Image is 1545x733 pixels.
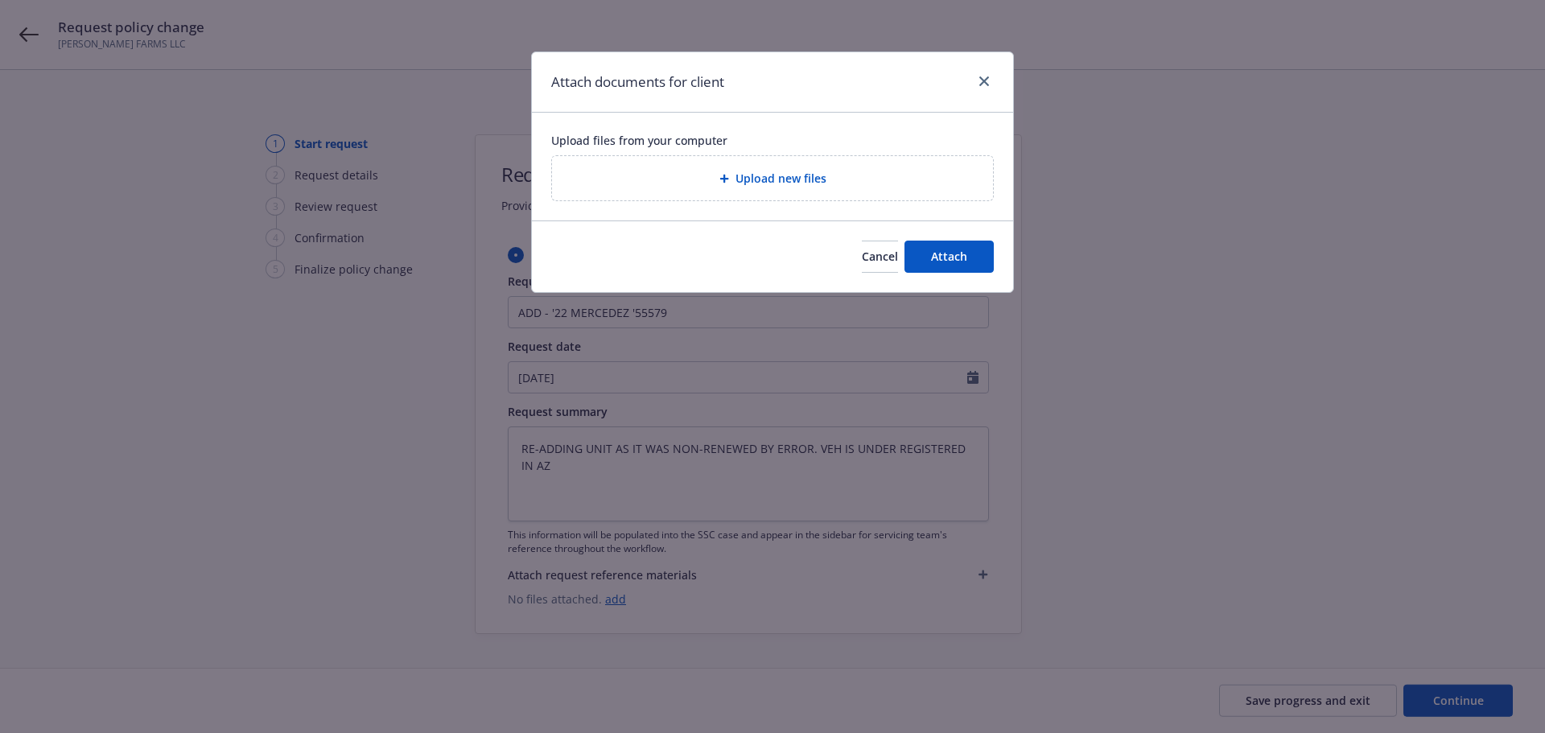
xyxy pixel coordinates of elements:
[931,249,967,264] span: Attach
[735,170,826,187] span: Upload new files
[551,72,724,93] h1: Attach documents for client
[551,155,994,201] div: Upload new files
[904,241,994,273] button: Attach
[974,72,994,91] a: close
[862,249,898,264] span: Cancel
[862,241,898,273] button: Cancel
[551,132,994,149] span: Upload files from your computer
